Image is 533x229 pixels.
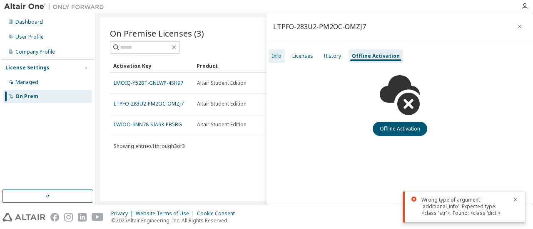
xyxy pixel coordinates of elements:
[113,59,190,72] div: Activation Key
[197,121,247,128] span: Altair Student Edition
[197,80,247,86] span: Altair Student Edition
[15,19,43,25] div: Dashboard
[50,213,59,222] img: facebook.svg
[110,27,204,39] span: On Premise Licenses (3)
[197,59,273,72] div: Product
[111,217,240,224] p: © 2025 Altair Engineering, Inc. All Rights Reserved.
[114,143,185,150] span: Showing entries 1 through 3 of 3
[292,53,313,59] div: Licenses
[136,210,197,217] div: Website Terms of Use
[2,213,45,222] img: altair_logo.svg
[324,53,341,59] div: History
[4,2,108,11] img: Altair One
[373,122,427,136] button: Offline Activation
[114,79,183,86] a: LMOIQ-Y528T-GNLWP-4SH97
[92,213,104,222] img: youtube.svg
[15,49,55,55] div: Company Profile
[352,53,400,59] div: Offline Activation
[78,213,87,222] img: linkedin.svg
[15,79,38,86] div: Managed
[15,34,44,40] div: User Profile
[272,53,281,59] div: Info
[114,121,182,128] a: LWIOO-9NN78-SIA93-PB5BG
[15,93,38,100] div: On Prem
[111,210,136,217] div: Privacy
[64,213,73,222] img: instagram.svg
[197,210,240,217] div: Cookie Consent
[197,101,247,107] span: Altair Student Edition
[421,197,508,217] div: Wrong type of argument 'additional_info'. Expected type: <class 'str'>. Found: <class 'dict'>
[273,23,366,30] div: LTPFO-283U2-PM2OC-OMZJ7
[114,100,184,107] a: LTPFO-283U2-PM2OC-OMZJ7
[5,64,50,71] div: License Settings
